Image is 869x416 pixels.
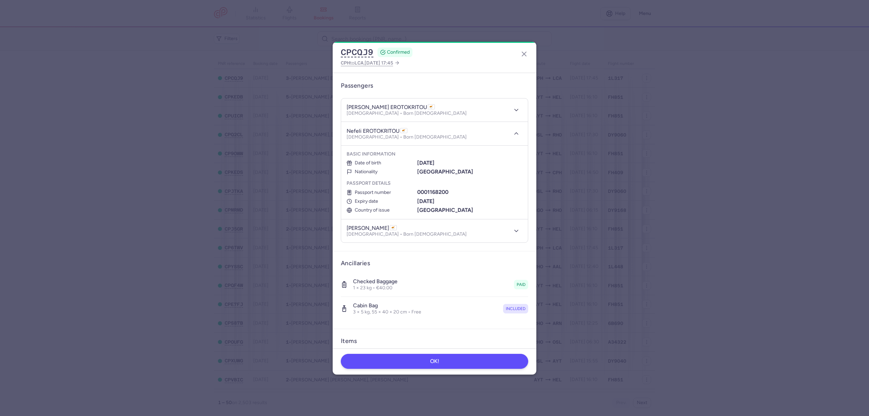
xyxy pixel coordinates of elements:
[347,104,435,111] h4: [PERSON_NAME] EROTOKRITOU
[341,59,400,67] a: CPHtoLCA,[DATE] 17:45
[387,49,410,56] span: CONFIRMED
[365,60,393,66] span: [DATE] 17:45
[353,278,397,285] h4: Checked baggage
[347,190,416,195] div: Passport number
[341,59,393,67] span: to ,
[347,207,416,213] div: Country of issue
[347,111,467,116] p: [DEMOGRAPHIC_DATA] • Born [DEMOGRAPHIC_DATA]
[417,168,473,175] b: [GEOGRAPHIC_DATA]
[347,160,416,166] div: Date of birth
[341,259,528,267] h3: Ancillaries
[353,309,421,315] p: 3 × 5 kg, 55 × 40 × 20 cm • Free
[347,134,467,140] p: [DEMOGRAPHIC_DATA] • Born [DEMOGRAPHIC_DATA]
[417,198,434,204] b: [DATE]
[347,232,467,237] p: [DEMOGRAPHIC_DATA] • Born [DEMOGRAPHIC_DATA]
[430,358,439,364] span: OK!
[353,285,397,291] p: 1 × 23 kg • €40.00
[347,151,522,157] h5: Basic information
[347,169,416,175] div: Nationality
[354,60,364,66] span: LCA
[341,47,373,57] button: CPCQJ9
[341,354,528,369] button: OK!
[506,305,525,312] span: included
[417,160,434,166] b: [DATE]
[347,128,407,134] h4: nefeli EROTOKRITOU
[341,337,357,345] h3: Items
[347,199,416,204] div: Expiry date
[517,281,525,288] span: paid
[347,225,397,232] h4: [PERSON_NAME]
[341,82,373,90] h3: Passengers
[417,207,473,213] b: [GEOGRAPHIC_DATA]
[341,60,350,66] span: CPH
[417,189,448,195] b: 0001168200
[347,180,522,186] h5: Passport details
[353,302,421,309] h4: Cabin bag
